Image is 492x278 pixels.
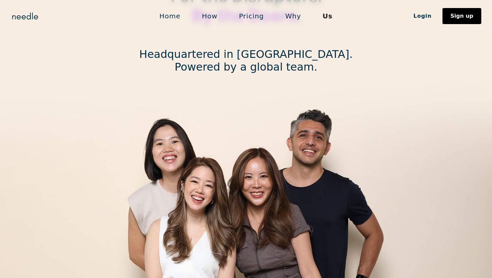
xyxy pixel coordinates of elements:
a: Us [312,9,343,23]
a: How [191,9,228,23]
a: Sign up [442,8,481,24]
a: Why [274,9,312,23]
p: Headquartered in [GEOGRAPHIC_DATA]. Powered by a global team. [139,48,353,74]
a: Login [403,10,442,22]
div: Sign up [450,13,473,19]
a: Home [149,9,191,23]
a: Pricing [228,9,274,23]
